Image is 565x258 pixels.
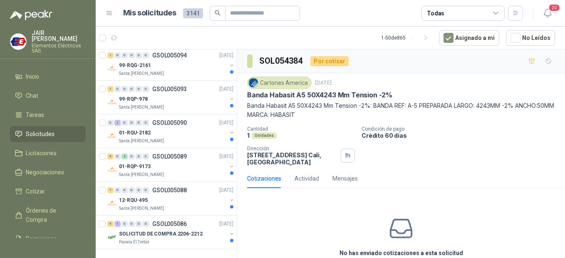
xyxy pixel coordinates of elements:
[247,101,555,119] p: Banda Habasit A5 50X4243 Mm Tension -2%: BANDA REF: A-5 PREPARADA LARGO: 4243MM -2% ANCHO:50MM MA...
[114,154,121,159] div: 0
[107,185,235,212] a: 1 0 0 0 0 0 GSOL005088[DATE] Company Logo12-RQU-495Santa [PERSON_NAME]
[107,118,235,144] a: 0 1 0 0 0 0 GSOL005090[DATE] Company Logo01-RQU-2182Santa [PERSON_NAME]
[107,50,235,77] a: 1 0 0 0 0 0 GSOL005094[DATE] Company Logo99-RQG-2161Santa [PERSON_NAME]
[427,9,444,18] div: Todas
[339,248,463,258] h3: No has enviado cotizaciones a esta solicitud
[26,168,64,177] span: Negociaciones
[295,174,319,183] div: Actividad
[506,30,555,46] button: No Leídos
[143,86,149,92] div: 0
[119,62,151,69] p: 99-RQG-2161
[249,78,258,87] img: Company Logo
[143,187,149,193] div: 0
[219,186,233,194] p: [DATE]
[219,153,233,161] p: [DATE]
[381,31,432,45] div: 1 - 50 de 865
[143,221,149,227] div: 0
[136,52,142,58] div: 0
[152,120,187,126] p: GSOL005090
[26,129,55,139] span: Solicitudes
[107,165,117,175] img: Company Logo
[152,187,187,193] p: GSOL005088
[10,34,26,50] img: Company Logo
[129,221,135,227] div: 0
[26,149,57,158] span: Licitaciones
[26,91,38,100] span: Chat
[143,52,149,58] div: 0
[152,221,187,227] p: GSOL005086
[107,131,117,141] img: Company Logo
[215,10,221,16] span: search
[107,187,114,193] div: 1
[219,52,233,60] p: [DATE]
[362,126,562,132] p: Condición de pago
[107,84,235,111] a: 1 0 0 0 0 0 GSOL005093[DATE] Company Logo99-RQP-978Santa [PERSON_NAME]
[121,187,128,193] div: 0
[10,69,86,84] a: Inicio
[247,151,337,166] p: [STREET_ADDRESS] Cali , [GEOGRAPHIC_DATA]
[136,221,142,227] div: 0
[10,88,86,104] a: Chat
[129,86,135,92] div: 0
[119,239,149,246] p: Panela El Trébol
[114,187,121,193] div: 0
[129,120,135,126] div: 0
[10,203,86,228] a: Órdenes de Compra
[26,206,78,224] span: Órdenes de Compra
[129,187,135,193] div: 0
[107,86,114,92] div: 1
[10,145,86,161] a: Licitaciones
[247,174,281,183] div: Cotizaciones
[315,79,332,87] p: [DATE]
[136,154,142,159] div: 0
[247,146,337,151] p: Dirección
[107,232,117,242] img: Company Logo
[107,198,117,208] img: Company Logo
[310,56,349,66] div: Por cotizar
[107,221,114,227] div: 5
[129,52,135,58] div: 0
[152,86,187,92] p: GSOL005093
[121,52,128,58] div: 0
[10,184,86,199] a: Cotizar
[107,154,114,159] div: 5
[247,77,312,89] div: Cartones America
[119,171,164,178] p: Santa [PERSON_NAME]
[259,55,304,67] h3: SOL054384
[219,119,233,127] p: [DATE]
[107,64,117,74] img: Company Logo
[362,132,562,139] p: Crédito 60 días
[26,187,45,196] span: Cotizar
[10,231,86,247] a: Remisiones
[119,104,164,111] p: Santa [PERSON_NAME]
[107,120,114,126] div: 0
[219,220,233,228] p: [DATE]
[114,52,121,58] div: 0
[143,120,149,126] div: 0
[119,163,151,171] p: 01-RQP-9173
[123,7,176,19] h1: Mis solicitudes
[247,126,355,132] p: Cantidad
[119,138,164,144] p: Santa [PERSON_NAME]
[152,154,187,159] p: GSOL005089
[10,107,86,123] a: Tareas
[136,187,142,193] div: 0
[219,85,233,93] p: [DATE]
[119,205,164,212] p: Santa [PERSON_NAME]
[114,86,121,92] div: 0
[183,8,203,18] span: 3141
[247,91,392,99] p: Banda Habasit A5 50X4243 Mm Tension -2%
[119,196,148,204] p: 12-RQU-495
[136,120,142,126] div: 0
[136,86,142,92] div: 0
[121,221,128,227] div: 0
[10,10,52,20] img: Logo peakr
[26,110,44,119] span: Tareas
[247,132,250,139] p: 1
[121,86,128,92] div: 0
[119,70,164,77] p: Santa [PERSON_NAME]
[121,120,128,126] div: 0
[114,221,121,227] div: 1
[119,129,151,137] p: 01-RQU-2182
[107,52,114,58] div: 1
